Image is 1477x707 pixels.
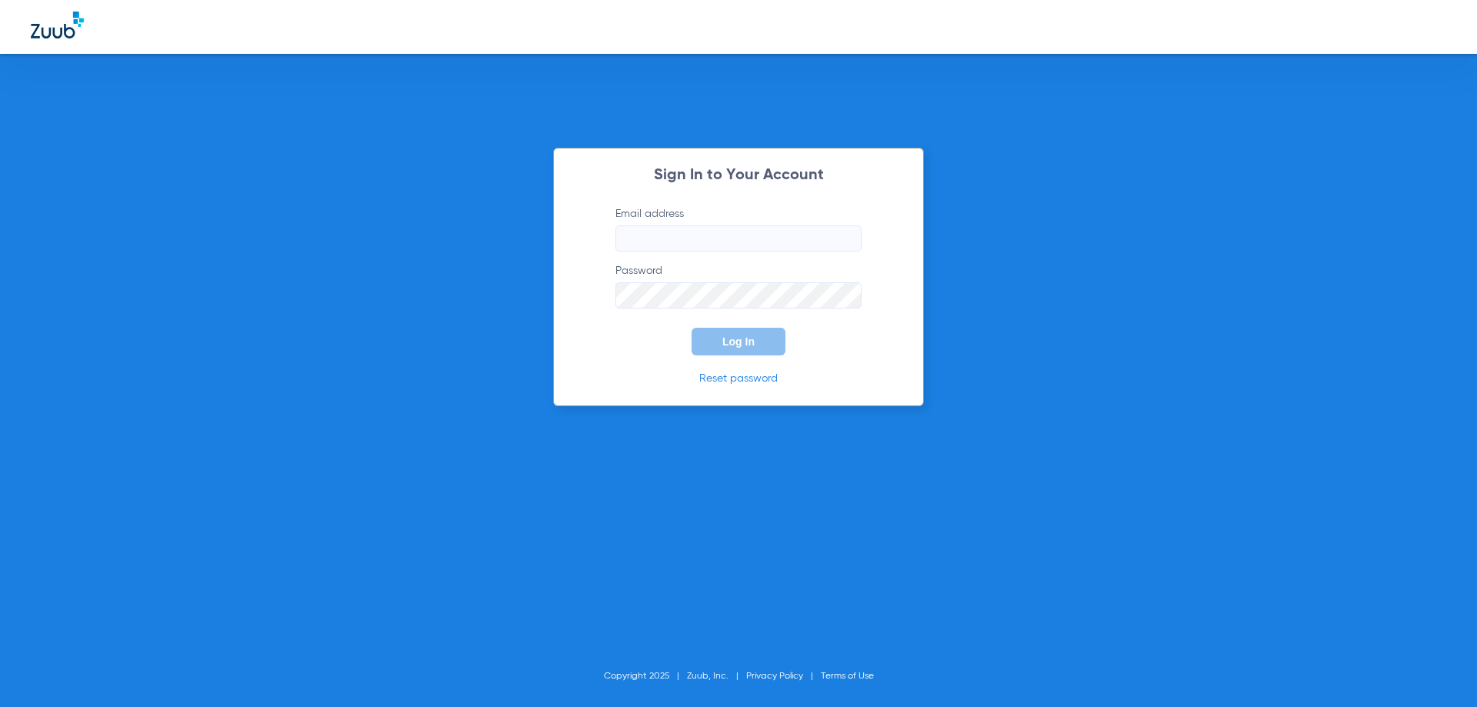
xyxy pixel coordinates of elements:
input: Email address [615,225,862,252]
span: Log In [722,335,755,348]
li: Zuub, Inc. [687,669,746,684]
a: Terms of Use [821,672,874,681]
input: Password [615,282,862,308]
label: Password [615,263,862,308]
a: Reset password [699,373,778,384]
li: Copyright 2025 [604,669,687,684]
button: Log In [692,328,785,355]
label: Email address [615,206,862,252]
img: Zuub Logo [31,12,84,38]
a: Privacy Policy [746,672,803,681]
h2: Sign In to Your Account [592,168,885,183]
